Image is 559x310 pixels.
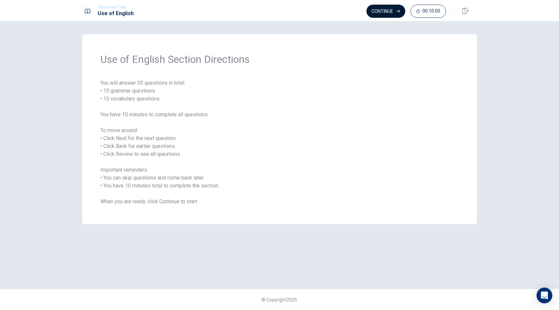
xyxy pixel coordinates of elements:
[367,5,405,18] button: Continue
[101,79,459,206] span: You will answer 30 questions in total: • 15 grammar questions • 15 vocabulary questions You have ...
[537,288,552,303] div: Open Intercom Messenger
[423,9,441,14] span: 00:10:00
[262,297,297,302] span: © Copyright 2025
[411,5,446,18] button: 00:10:00
[98,5,134,10] span: Placement Test
[101,53,459,66] span: Use of English Section Directions
[98,10,134,17] h1: Use of English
